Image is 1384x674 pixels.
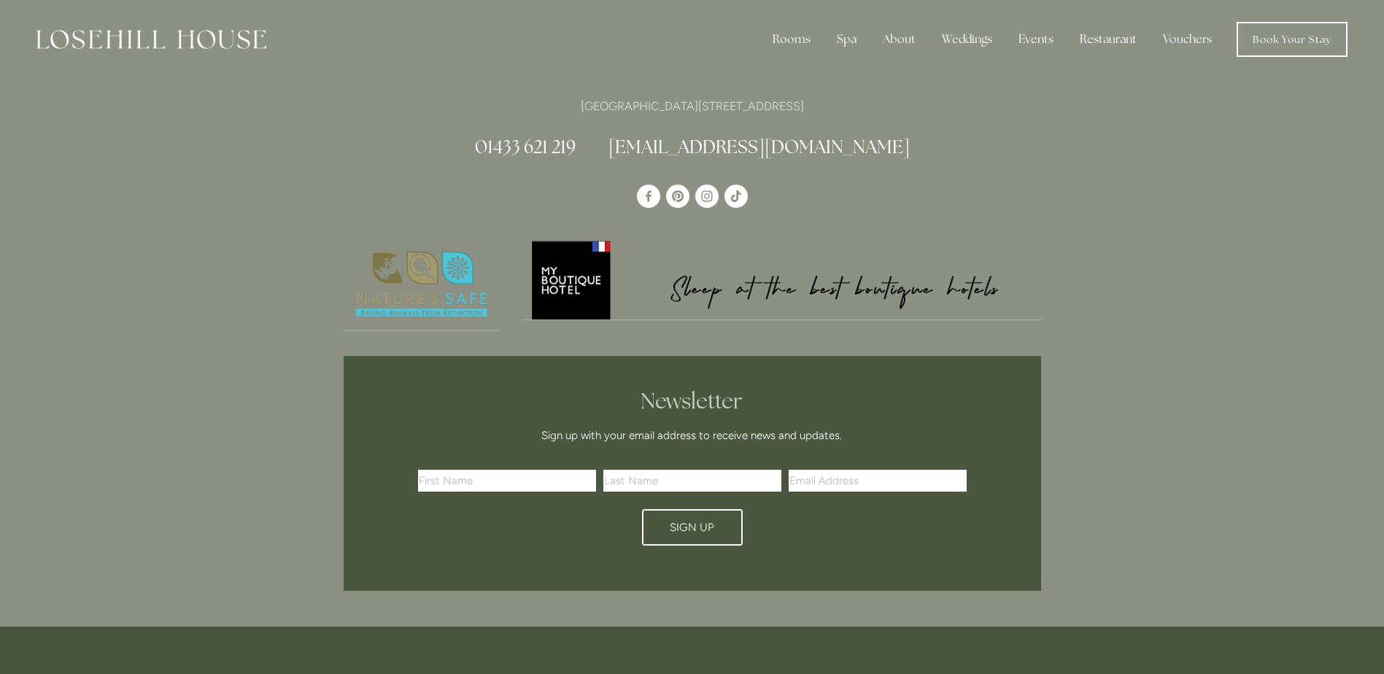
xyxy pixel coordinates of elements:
div: Restaurant [1068,25,1148,54]
p: [GEOGRAPHIC_DATA][STREET_ADDRESS] [344,96,1041,116]
div: Spa [825,25,868,54]
a: Nature's Safe - Logo [344,239,500,331]
img: Losehill House [36,30,266,49]
button: Sign Up [642,509,743,546]
p: Sign up with your email address to receive news and updates. [423,427,962,444]
a: TikTok [724,185,748,208]
span: Sign Up [670,521,714,534]
div: About [871,25,927,54]
a: Book Your Stay [1237,22,1348,57]
a: Losehill House Hotel & Spa [637,185,660,208]
img: My Boutique Hotel - Logo [524,239,1041,319]
img: Nature's Safe - Logo [344,239,500,330]
a: [EMAIL_ADDRESS][DOMAIN_NAME] [608,135,910,158]
div: Rooms [761,25,822,54]
a: My Boutique Hotel - Logo [524,239,1041,320]
a: 01433 621 219 [475,135,576,158]
input: Email Address [789,470,967,492]
a: Pinterest [666,185,689,208]
a: Vouchers [1151,25,1223,54]
input: First Name [418,470,596,492]
input: Last Name [603,470,781,492]
div: Weddings [930,25,1004,54]
h2: Newsletter [423,388,962,414]
a: Instagram [695,185,719,208]
div: Events [1007,25,1065,54]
